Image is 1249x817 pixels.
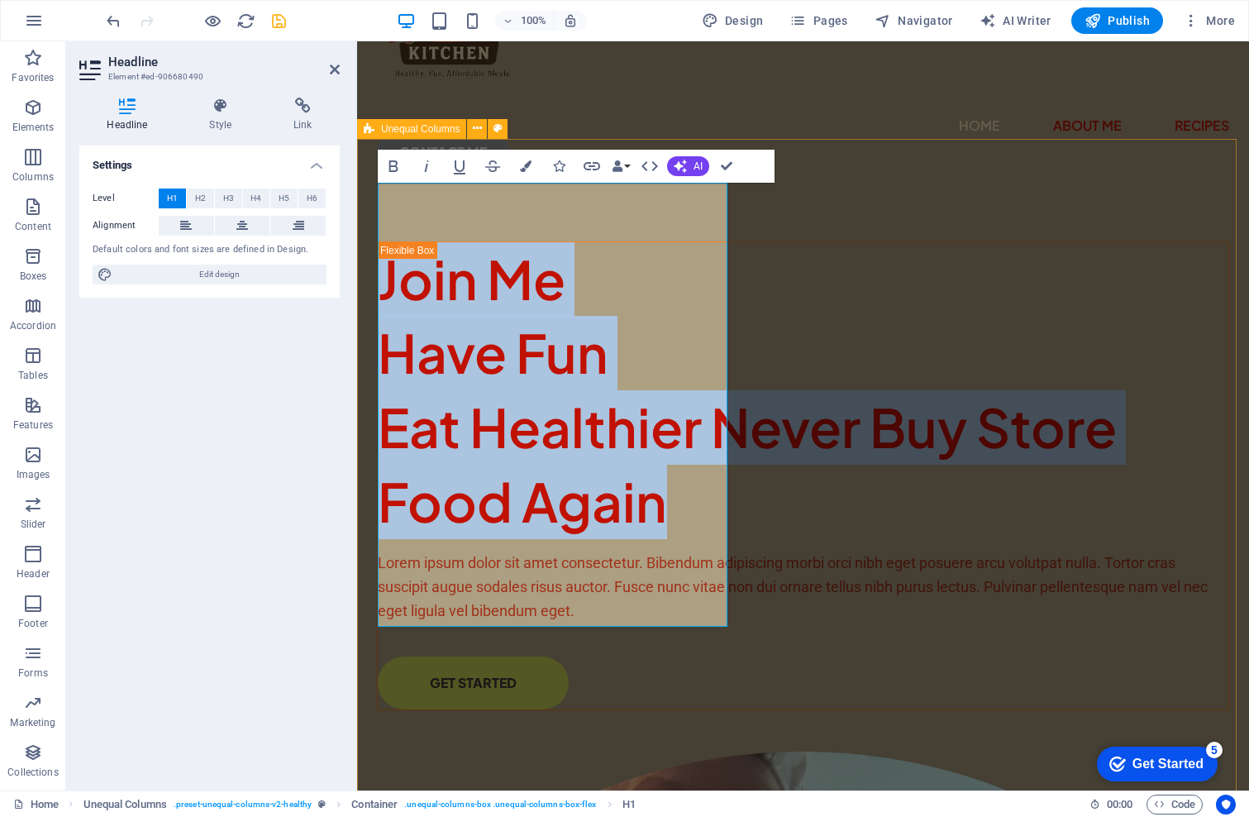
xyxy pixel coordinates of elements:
p: Header [17,567,50,580]
button: Italic (Ctrl+I) [411,150,442,183]
div: Get Started [48,18,119,33]
button: Publish [1071,7,1163,34]
span: AI Writer [980,12,1051,29]
span: Edit design [117,265,322,284]
p: Content [15,220,51,233]
span: H6 [307,189,317,208]
div: Default colors and font sizes are defined in Design. [93,243,327,257]
p: Features [13,418,53,432]
p: Marketing [10,716,55,729]
span: H4 [250,189,261,208]
button: H4 [243,189,270,208]
button: Design [695,7,770,34]
button: Link [576,150,608,183]
div: Design (Ctrl+Alt+Y) [695,7,770,34]
span: Click to select. Double-click to edit [351,795,398,815]
h4: Headline [79,98,182,132]
p: Slider [21,518,46,531]
i: On resize automatically adjust zoom level to fit chosen device. [563,13,578,28]
i: Undo: Change image (Ctrl+Z) [104,12,123,31]
i: Reload page [236,12,255,31]
div: Get Started 5 items remaining, 0% complete [12,8,133,43]
span: Click to select. Double-click to edit [622,795,636,815]
h4: Link [266,98,340,132]
h4: Settings [79,146,340,175]
div: 5 [122,3,138,20]
button: undo [103,11,123,31]
p: Collections [7,766,58,779]
button: Code [1147,795,1203,815]
button: Navigator [868,7,960,34]
h1: Join Me ‌Have Fun ‌Eat Healthier Never Buy Store Food Again [21,201,871,497]
button: H5 [270,189,298,208]
button: H3 [215,189,242,208]
button: H1 [159,189,186,208]
span: H5 [279,189,289,208]
button: AI Writer [973,7,1058,34]
span: Navigator [875,12,953,29]
button: Strikethrough [477,150,508,183]
button: H2 [187,189,214,208]
a: Click to cancel selection. Double-click to open Pages [13,795,59,815]
span: AI [694,161,703,171]
span: H2 [195,189,206,208]
p: Accordion [10,319,56,332]
button: HTML [634,150,665,183]
button: Colors [510,150,541,183]
button: Icons [543,150,574,183]
span: . preset-unequal-columns-v2-healthy [174,795,312,815]
button: Pages [783,7,854,34]
button: More [1176,7,1242,34]
h6: 100% [520,11,546,31]
span: . unequal-columns-box .unequal-columns-box-flex [404,795,596,815]
span: H3 [223,189,234,208]
button: Underline (Ctrl+U) [444,150,475,183]
span: H1 [167,189,178,208]
button: reload [236,11,255,31]
h3: Element #ed-906680490 [108,69,307,84]
button: 100% [495,11,554,31]
span: Unequal Columns [381,124,460,134]
span: Publish [1085,12,1150,29]
h4: Style [182,98,266,132]
p: Tables [18,369,48,382]
h2: Headline [108,55,340,69]
p: Elements [12,121,55,134]
button: Edit design [93,265,327,284]
span: Code [1154,795,1195,815]
i: Save (Ctrl+S) [269,12,288,31]
h6: Session time [1089,795,1133,815]
button: H6 [298,189,326,208]
button: Confirm (Ctrl+⏎) [711,150,742,183]
p: Favorites [12,71,54,84]
button: save [269,11,288,31]
span: Click to select. Double-click to edit [83,795,167,815]
nav: breadcrumb [83,795,636,815]
span: : [1118,798,1121,810]
p: Images [17,468,50,481]
p: Columns [12,170,54,184]
button: AI [667,156,709,176]
p: Forms [18,666,48,680]
span: Pages [789,12,847,29]
i: This element is a customizable preset [318,800,326,809]
label: Alignment [93,216,159,236]
button: Data Bindings [609,150,632,183]
p: Footer [18,617,48,630]
span: 00 00 [1107,795,1132,815]
span: Design [702,12,764,29]
p: Boxes [20,270,47,283]
label: Level [93,189,159,208]
button: Usercentrics [1216,795,1236,815]
span: More [1183,12,1235,29]
button: Bold (Ctrl+B) [378,150,409,183]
